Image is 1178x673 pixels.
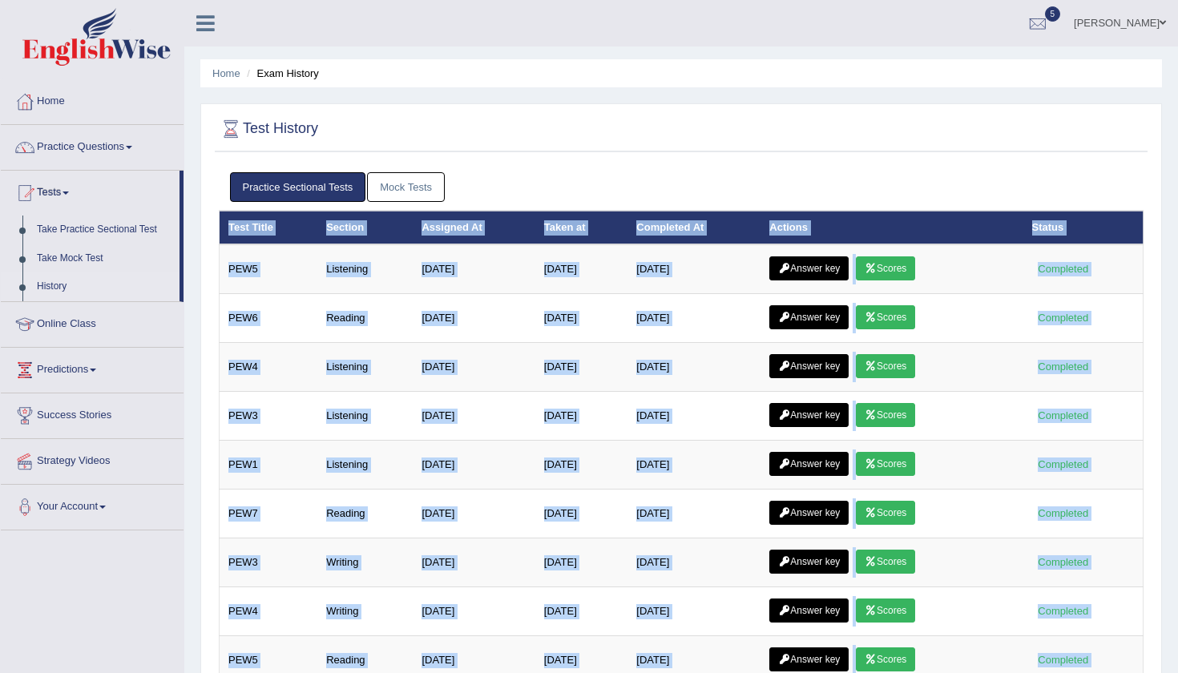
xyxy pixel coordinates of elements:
[30,216,180,244] a: Take Practice Sectional Test
[220,587,318,636] td: PEW4
[856,354,915,378] a: Scores
[413,587,535,636] td: [DATE]
[856,305,915,329] a: Scores
[627,244,760,294] td: [DATE]
[30,272,180,301] a: History
[317,244,413,294] td: Listening
[413,538,535,587] td: [DATE]
[535,244,627,294] td: [DATE]
[1032,309,1095,326] div: Completed
[535,587,627,636] td: [DATE]
[220,211,318,244] th: Test Title
[1,393,184,433] a: Success Stories
[317,294,413,343] td: Reading
[413,343,535,392] td: [DATE]
[220,294,318,343] td: PEW6
[535,294,627,343] td: [DATE]
[1,302,184,342] a: Online Class
[317,538,413,587] td: Writing
[413,392,535,441] td: [DATE]
[317,392,413,441] td: Listening
[220,490,318,538] td: PEW7
[317,587,413,636] td: Writing
[1023,211,1144,244] th: Status
[535,538,627,587] td: [DATE]
[1045,6,1061,22] span: 5
[769,501,849,525] a: Answer key
[1,171,180,211] a: Tests
[535,441,627,490] td: [DATE]
[220,343,318,392] td: PEW4
[627,343,760,392] td: [DATE]
[856,403,915,427] a: Scores
[769,598,849,623] a: Answer key
[856,452,915,476] a: Scores
[413,211,535,244] th: Assigned At
[1032,260,1095,277] div: Completed
[769,354,849,378] a: Answer key
[1,439,184,479] a: Strategy Videos
[769,305,849,329] a: Answer key
[220,538,318,587] td: PEW3
[413,244,535,294] td: [DATE]
[30,244,180,273] a: Take Mock Test
[1032,554,1095,570] div: Completed
[856,550,915,574] a: Scores
[627,538,760,587] td: [DATE]
[627,294,760,343] td: [DATE]
[627,392,760,441] td: [DATE]
[413,490,535,538] td: [DATE]
[856,501,915,525] a: Scores
[856,256,915,280] a: Scores
[627,490,760,538] td: [DATE]
[627,211,760,244] th: Completed At
[856,647,915,671] a: Scores
[535,343,627,392] td: [DATE]
[220,441,318,490] td: PEW1
[1032,407,1095,424] div: Completed
[1,348,184,388] a: Predictions
[230,172,366,202] a: Practice Sectional Tests
[1032,358,1095,375] div: Completed
[317,343,413,392] td: Listening
[367,172,445,202] a: Mock Tests
[769,647,849,671] a: Answer key
[627,587,760,636] td: [DATE]
[760,211,1023,244] th: Actions
[1032,505,1095,522] div: Completed
[1032,456,1095,473] div: Completed
[219,117,318,141] h2: Test History
[220,392,318,441] td: PEW3
[769,403,849,427] a: Answer key
[317,211,413,244] th: Section
[535,211,627,244] th: Taken at
[1032,651,1095,668] div: Completed
[317,441,413,490] td: Listening
[220,244,318,294] td: PEW5
[1032,602,1095,619] div: Completed
[1,79,184,119] a: Home
[627,441,760,490] td: [DATE]
[769,550,849,574] a: Answer key
[413,294,535,343] td: [DATE]
[212,67,240,79] a: Home
[769,452,849,476] a: Answer key
[1,125,184,165] a: Practice Questions
[535,392,627,441] td: [DATE]
[769,256,849,280] a: Answer key
[535,490,627,538] td: [DATE]
[856,598,915,623] a: Scores
[413,441,535,490] td: [DATE]
[317,490,413,538] td: Reading
[243,66,319,81] li: Exam History
[1,485,184,525] a: Your Account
